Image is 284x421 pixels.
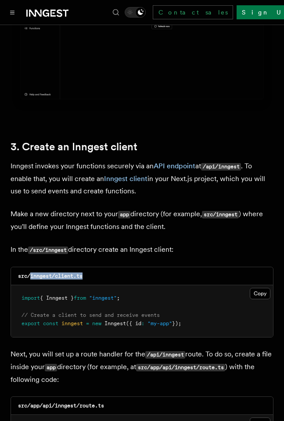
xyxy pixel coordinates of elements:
[11,348,273,386] p: Next, you will set up a route handler for the route. To do so, create a file inside your director...
[61,320,83,327] span: inngest
[40,295,74,301] span: { Inngest }
[147,320,172,327] span: "my-app"
[201,163,241,171] code: /api/inngest
[11,243,273,256] p: In the directory create an Inngest client:
[136,364,225,371] code: src/app/api/inngest/route.ts
[22,312,160,318] span: // Create a client to send and receive events
[86,320,89,327] span: =
[89,295,117,301] span: "inngest"
[125,7,146,18] button: Toggle dark mode
[28,247,68,254] code: /src/inngest
[111,7,121,18] button: Find something...
[18,403,104,409] code: src/app/api/inngest/route.ts
[117,295,120,301] span: ;
[74,295,86,301] span: from
[11,141,137,153] a: 3. Create an Inngest client
[250,288,270,299] button: Copy
[202,211,239,218] code: src/inngest
[154,162,195,170] a: API endpoint
[43,320,58,327] span: const
[11,160,273,197] p: Inngest invokes your functions securely via an at . To enable that, you will create an in your Ne...
[22,295,40,301] span: import
[7,7,18,18] button: Toggle navigation
[45,364,57,371] code: app
[172,320,181,327] span: });
[11,208,273,233] p: Make a new directory next to your directory (for example, ) where you'll define your Inngest func...
[141,320,144,327] span: :
[22,320,40,327] span: export
[118,211,130,218] code: app
[145,351,185,359] code: /api/inngest
[92,320,101,327] span: new
[153,5,233,19] a: Contact sales
[104,320,126,327] span: Inngest
[104,174,147,183] a: Inngest client
[18,273,83,279] code: src/inngest/client.ts
[126,320,141,327] span: ({ id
